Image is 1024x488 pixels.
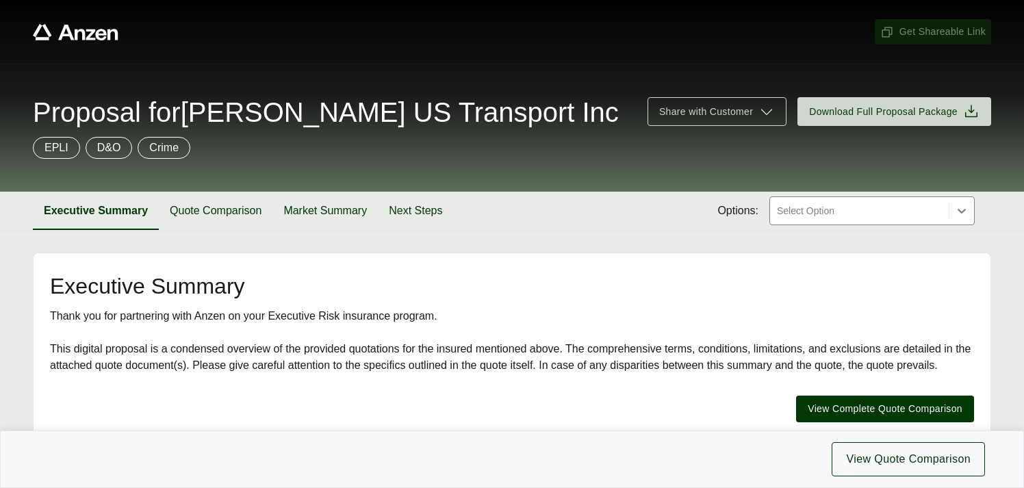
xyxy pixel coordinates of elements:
button: View Complete Quote Comparison [796,396,974,422]
span: View Complete Quote Comparison [808,402,962,416]
div: Thank you for partnering with Anzen on your Executive Risk insurance program. This digital propos... [50,308,974,374]
span: View Quote Comparison [846,451,971,467]
button: Next Steps [378,192,453,230]
a: Anzen website [33,24,118,40]
button: Get Shareable Link [875,19,991,44]
span: Get Shareable Link [880,25,986,39]
p: Crime [149,140,179,156]
span: Proposal for [PERSON_NAME] US Transport Inc [33,99,619,126]
button: View Quote Comparison [832,442,985,476]
p: EPLI [44,140,68,156]
button: Market Summary [272,192,378,230]
span: Share with Customer [659,105,753,119]
span: Options: [717,203,758,219]
p: D&O [97,140,121,156]
button: Download Full Proposal Package [797,97,991,126]
button: Executive Summary [33,192,159,230]
span: Download Full Proposal Package [809,105,958,119]
button: Quote Comparison [159,192,272,230]
button: Share with Customer [648,97,786,126]
h2: Executive Summary [50,275,974,297]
